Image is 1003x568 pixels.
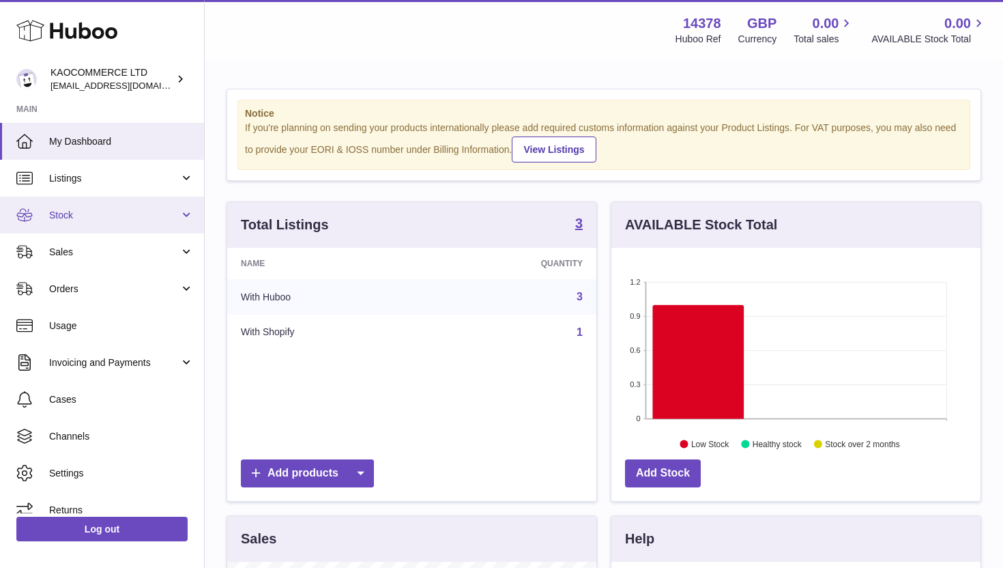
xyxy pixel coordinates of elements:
[50,66,173,92] div: KAOCOMMERCE LTD
[512,137,596,162] a: View Listings
[630,380,640,388] text: 0.3
[49,172,179,185] span: Listings
[49,393,194,406] span: Cases
[794,33,854,46] span: Total sales
[577,291,583,302] a: 3
[871,14,987,46] a: 0.00 AVAILABLE Stock Total
[636,414,640,423] text: 0
[630,346,640,354] text: 0.6
[16,517,188,541] a: Log out
[49,246,179,259] span: Sales
[871,33,987,46] span: AVAILABLE Stock Total
[813,14,839,33] span: 0.00
[50,80,201,91] span: [EMAIL_ADDRESS][DOMAIN_NAME]
[747,14,776,33] strong: GBP
[625,459,701,487] a: Add Stock
[49,356,179,369] span: Invoicing and Payments
[825,439,899,449] text: Stock over 2 months
[577,326,583,338] a: 1
[625,530,654,548] h3: Help
[575,216,583,233] a: 3
[49,504,194,517] span: Returns
[794,14,854,46] a: 0.00 Total sales
[49,209,179,222] span: Stock
[683,14,721,33] strong: 14378
[245,107,963,120] strong: Notice
[753,439,802,449] text: Healthy stock
[241,459,374,487] a: Add products
[630,278,640,286] text: 1.2
[49,283,179,296] span: Orders
[241,216,329,234] h3: Total Listings
[16,69,37,89] img: hello@lunera.co.uk
[738,33,777,46] div: Currency
[49,319,194,332] span: Usage
[575,216,583,230] strong: 3
[49,430,194,443] span: Channels
[227,315,426,350] td: With Shopify
[944,14,971,33] span: 0.00
[675,33,721,46] div: Huboo Ref
[426,248,596,279] th: Quantity
[227,248,426,279] th: Name
[241,530,276,548] h3: Sales
[630,312,640,320] text: 0.9
[245,122,963,162] div: If you're planning on sending your products internationally please add required customs informati...
[49,135,194,148] span: My Dashboard
[691,439,729,449] text: Low Stock
[49,467,194,480] span: Settings
[625,216,777,234] h3: AVAILABLE Stock Total
[227,279,426,315] td: With Huboo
